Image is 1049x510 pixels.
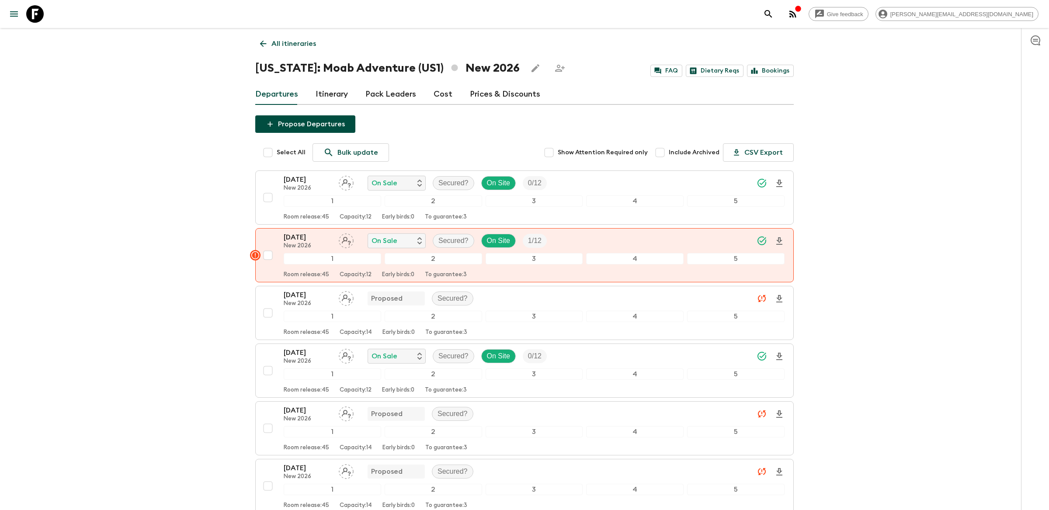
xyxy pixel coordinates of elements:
p: Early birds: 0 [382,387,414,394]
button: CSV Export [723,143,794,162]
div: 5 [687,368,785,380]
div: 1 [284,484,381,495]
a: Give feedback [809,7,868,21]
a: All itineraries [255,35,321,52]
span: Select All [277,148,306,157]
div: On Site [481,349,516,363]
p: New 2026 [284,416,332,423]
span: Assign pack leader [339,409,354,416]
div: 1 [284,253,381,264]
a: FAQ [650,65,682,77]
h1: [US_STATE]: Moab Adventure (US1) New 2026 [255,59,520,77]
p: Early birds: 0 [382,329,415,336]
div: 4 [586,253,684,264]
a: Cost [434,84,452,105]
div: 2 [385,311,482,322]
p: All itineraries [271,38,316,49]
div: 2 [385,484,482,495]
svg: Download Onboarding [774,351,785,362]
svg: Download Onboarding [774,409,785,420]
p: Proposed [371,466,403,477]
p: Secured? [438,178,469,188]
div: On Site [481,176,516,190]
a: Prices & Discounts [470,84,540,105]
div: 4 [586,195,684,207]
p: Capacity: 14 [340,502,372,509]
p: New 2026 [284,185,332,192]
a: Dietary Reqs [686,65,743,77]
p: Room release: 45 [284,329,329,336]
p: Room release: 45 [284,502,329,509]
svg: Download Onboarding [774,236,785,246]
div: 2 [385,426,482,437]
div: Trip Fill [523,234,547,248]
svg: Download Onboarding [774,294,785,304]
svg: Synced Successfully [757,178,767,188]
div: 2 [385,253,482,264]
div: 5 [687,311,785,322]
p: To guarantee: 3 [425,329,467,336]
svg: Synced Successfully [757,351,767,361]
a: Departures [255,84,298,105]
a: Pack Leaders [365,84,416,105]
span: Share this itinerary [551,59,569,77]
p: Secured? [438,293,468,304]
p: Room release: 45 [284,387,329,394]
span: Give feedback [822,11,868,17]
p: Capacity: 12 [340,214,372,221]
p: Early birds: 0 [382,444,415,451]
span: Assign pack leader [339,236,354,243]
div: 5 [687,253,785,264]
p: Bulk update [337,147,378,158]
p: Early birds: 0 [382,214,414,221]
p: To guarantee: 3 [425,271,467,278]
button: [DATE]New 2026Assign pack leaderOn SaleSecured?On SiteTrip Fill12345Room release:45Capacity:12Ear... [255,228,794,282]
p: [DATE] [284,347,332,358]
div: [PERSON_NAME][EMAIL_ADDRESS][DOMAIN_NAME] [875,7,1039,21]
p: Room release: 45 [284,271,329,278]
div: 5 [687,426,785,437]
p: Proposed [371,293,403,304]
span: Assign pack leader [339,467,354,474]
p: Capacity: 14 [340,329,372,336]
a: Itinerary [316,84,348,105]
svg: Download Onboarding [774,178,785,189]
div: 2 [385,368,482,380]
p: Capacity: 12 [340,387,372,394]
p: [DATE] [284,463,332,473]
p: 0 / 12 [528,178,542,188]
div: 3 [486,426,583,437]
button: [DATE]New 2026Assign pack leaderProposedSecured?12345Room release:45Capacity:14Early birds:0To gu... [255,401,794,455]
p: Early birds: 0 [382,502,415,509]
p: On Sale [372,178,397,188]
div: 1 [284,426,381,437]
p: Room release: 45 [284,444,329,451]
svg: Unable to sync - Check prices and secured [757,409,767,419]
div: 4 [586,311,684,322]
div: Secured? [433,176,474,190]
p: On Site [487,351,510,361]
p: New 2026 [284,243,332,250]
div: Secured? [433,234,474,248]
button: [DATE]New 2026Assign pack leaderProposedSecured?12345Room release:45Capacity:14Early birds:0To gu... [255,286,794,340]
p: Secured? [438,409,468,419]
p: To guarantee: 3 [425,444,467,451]
p: New 2026 [284,358,332,365]
button: [DATE]New 2026Assign pack leaderOn SaleSecured?On SiteTrip Fill12345Room release:45Capacity:12Ear... [255,343,794,398]
p: Secured? [438,466,468,477]
p: [DATE] [284,232,332,243]
button: menu [5,5,23,23]
div: 3 [486,253,583,264]
p: Secured? [438,236,469,246]
p: On Sale [372,351,397,361]
div: Trip Fill [523,176,547,190]
a: Bookings [747,65,794,77]
span: Assign pack leader [339,294,354,301]
p: 1 / 12 [528,236,542,246]
p: To guarantee: 3 [425,214,467,221]
p: On Site [487,236,510,246]
p: Early birds: 0 [382,271,414,278]
p: To guarantee: 3 [425,502,467,509]
div: 4 [586,368,684,380]
div: Secured? [432,465,473,479]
